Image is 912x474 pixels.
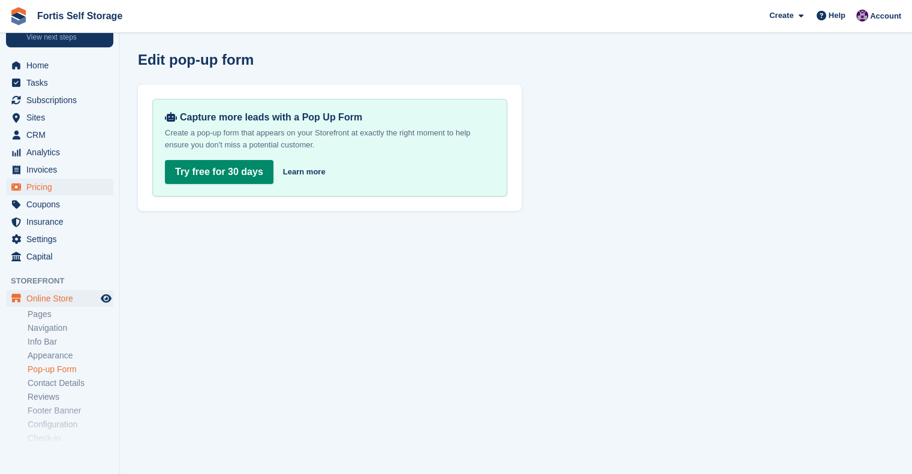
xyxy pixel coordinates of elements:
h1: Edit pop-up form [138,52,254,68]
a: Learn more [283,166,326,178]
a: menu [6,161,113,178]
span: Subscriptions [26,92,98,108]
span: Settings [26,231,98,247]
a: Navigation [28,322,113,334]
span: Invoices [26,161,98,178]
a: Reviews [28,391,113,403]
a: menu [6,231,113,247]
a: menu [6,179,113,195]
a: menu [6,109,113,126]
span: CRM [26,126,98,143]
a: Fortis Self Storage [32,6,127,26]
span: Home [26,57,98,74]
span: Help [829,10,845,22]
a: Appearance [28,350,113,361]
a: Pages [28,309,113,320]
a: menu [6,126,113,143]
p: Create a pop-up form that appears on your Storefront at exactly the right moment to help ensure y... [165,127,495,151]
p: View next steps [26,32,98,43]
span: Online Store [26,290,98,307]
a: Contact Details [28,378,113,389]
span: Sites [26,109,98,126]
span: Create [769,10,793,22]
span: Tasks [26,74,98,91]
a: Info Bar [28,336,113,348]
span: Pricing [26,179,98,195]
a: menu [6,196,113,213]
a: menu [6,74,113,91]
a: menu [6,290,113,307]
img: stora-icon-8386f47178a22dfd0bd8f6a31ec36ba5ce8667c1dd55bd0f319d3a0aa187defe.svg [10,7,28,25]
span: Insurance [26,213,98,230]
img: Richard Welch [856,10,868,22]
span: Account [870,10,901,22]
div: Capture more leads with a Pop Up Form [165,111,495,123]
a: Pop-up Form [28,364,113,375]
a: Configuration [28,419,113,430]
span: Storefront [11,275,119,287]
a: menu [6,57,113,74]
a: menu [6,92,113,108]
span: Analytics [26,144,98,161]
a: menu [6,144,113,161]
a: Preview store [99,291,113,306]
a: menu [6,248,113,265]
span: Coupons [26,196,98,213]
a: Try free for 30 days [165,160,273,184]
a: Footer Banner [28,405,113,416]
a: menu [6,213,113,230]
a: Check-in [28,433,113,444]
span: Capital [26,248,98,265]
